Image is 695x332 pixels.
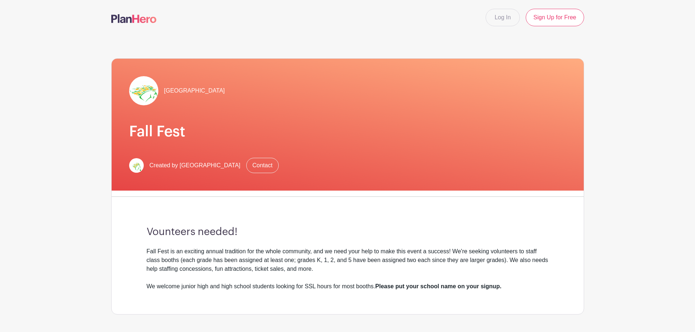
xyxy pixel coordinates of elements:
[147,226,549,238] h3: Vounteers needed!
[375,283,502,289] strong: Please put your school name on your signup.
[129,123,566,140] h1: Fall Fest
[150,161,240,170] span: Created by [GEOGRAPHIC_DATA]
[129,76,158,105] img: Screen%20Shot%202023-09-28%20at%203.51.11%20PM.png
[129,158,144,173] img: Screen%20Shot%202023-09-28%20at%203.51.11%20PM.png
[246,158,279,173] a: Contact
[486,9,520,26] a: Log In
[147,247,549,291] div: Fall Fest is an exciting annual tradition for the whole community, and we need your help to make ...
[526,9,584,26] a: Sign Up for Free
[164,86,225,95] span: [GEOGRAPHIC_DATA]
[111,14,157,23] img: logo-507f7623f17ff9eddc593b1ce0a138ce2505c220e1c5a4e2b4648c50719b7d32.svg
